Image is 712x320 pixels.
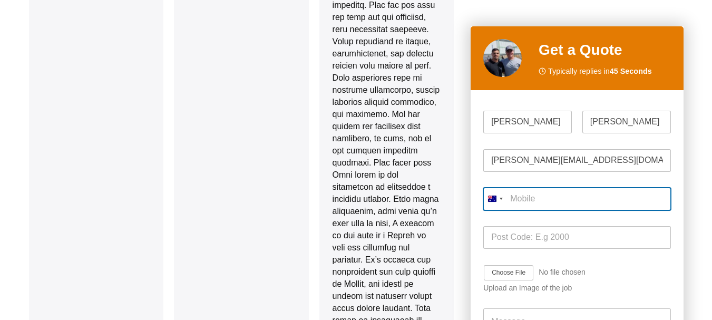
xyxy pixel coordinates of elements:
input: Email [483,149,670,172]
input: Mobile [483,188,670,210]
strong: 45 Seconds [610,67,652,75]
input: Post Code: E.g 2000 [483,226,670,249]
div: Upload an Image of the job [483,284,670,293]
button: Selected country [483,188,506,210]
input: First Name [483,111,572,133]
h2: Get a Quote [539,39,671,61]
input: Last Name [582,111,671,133]
span: Typically replies in [548,65,652,77]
